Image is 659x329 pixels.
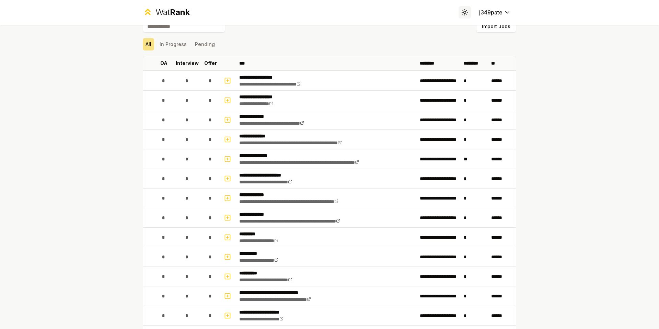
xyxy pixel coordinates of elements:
span: Rank [170,7,190,17]
p: OA [160,60,167,67]
button: Import Jobs [476,20,516,33]
a: WatRank [143,7,190,18]
span: j349pate [479,8,502,16]
button: j349pate [474,6,516,19]
p: Interview [176,60,199,67]
p: Offer [204,60,217,67]
div: Wat [155,7,190,18]
button: All [143,38,154,50]
button: Pending [192,38,218,50]
button: In Progress [157,38,189,50]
